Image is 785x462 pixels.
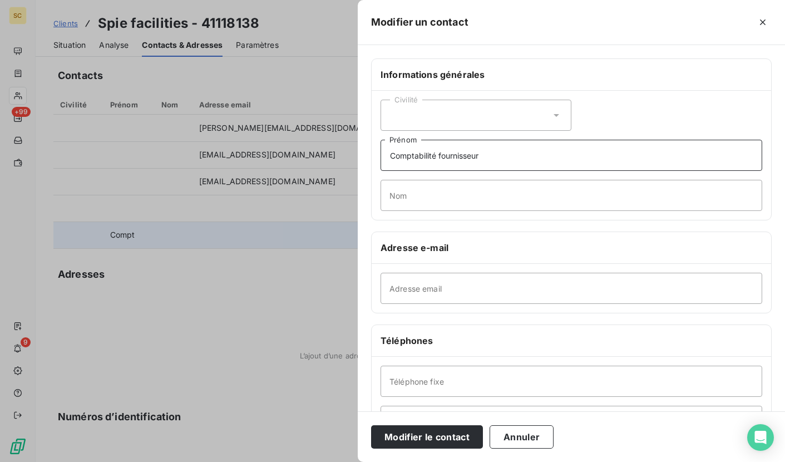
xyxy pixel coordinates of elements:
[490,425,554,449] button: Annuler
[381,366,762,397] input: placeholder
[381,241,762,254] h6: Adresse e-mail
[381,140,762,171] input: placeholder
[747,424,774,451] div: Open Intercom Messenger
[381,406,762,437] input: placeholder
[381,334,762,347] h6: Téléphones
[381,273,762,304] input: placeholder
[381,180,762,211] input: placeholder
[371,425,483,449] button: Modifier le contact
[381,68,762,81] h6: Informations générales
[371,14,468,30] h5: Modifier un contact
